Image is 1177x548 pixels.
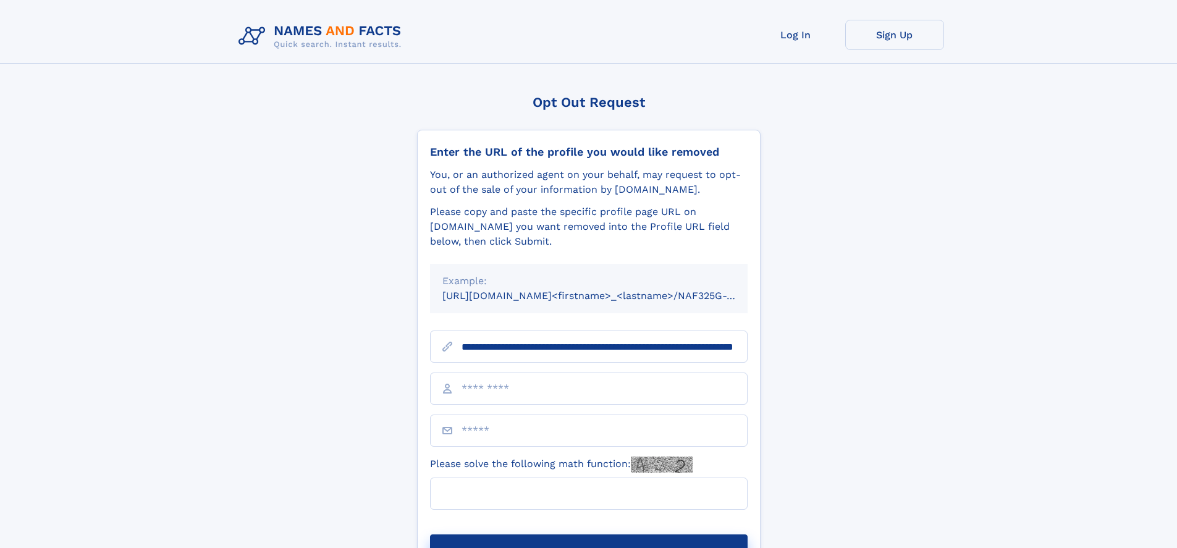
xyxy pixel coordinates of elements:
[430,167,748,197] div: You, or an authorized agent on your behalf, may request to opt-out of the sale of your informatio...
[442,274,735,289] div: Example:
[746,20,845,50] a: Log In
[442,290,771,301] small: [URL][DOMAIN_NAME]<firstname>_<lastname>/NAF325G-xxxxxxxx
[430,204,748,249] div: Please copy and paste the specific profile page URL on [DOMAIN_NAME] you want removed into the Pr...
[430,457,693,473] label: Please solve the following math function:
[234,20,411,53] img: Logo Names and Facts
[417,95,761,110] div: Opt Out Request
[430,145,748,159] div: Enter the URL of the profile you would like removed
[845,20,944,50] a: Sign Up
